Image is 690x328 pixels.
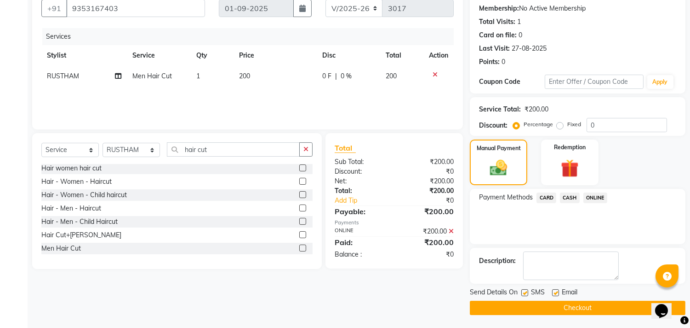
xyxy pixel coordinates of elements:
[477,144,521,152] label: Manual Payment
[479,4,676,13] div: No Active Membership
[234,45,317,66] th: Price
[341,71,352,81] span: 0 %
[524,120,553,129] label: Percentage
[328,176,394,186] div: Net:
[41,230,121,240] div: Hair Cut+[PERSON_NAME]
[545,75,643,89] input: Enter Offer / Coupon Code
[555,157,584,180] img: _gift.svg
[479,121,508,130] div: Discount:
[479,17,515,27] div: Total Visits:
[583,193,607,203] span: ONLINE
[191,45,234,66] th: Qty
[394,206,461,217] div: ₹200.00
[479,77,545,87] div: Coupon Code
[502,57,505,67] div: 0
[386,72,397,80] span: 200
[41,164,102,173] div: Hair women hair cut
[317,45,380,66] th: Disc
[196,72,200,80] span: 1
[47,72,79,80] span: RUSTHAM
[328,250,394,259] div: Balance :
[394,227,461,236] div: ₹200.00
[394,167,461,176] div: ₹0
[328,237,394,248] div: Paid:
[132,72,172,80] span: Men Hair Cut
[335,219,454,227] div: Payments
[394,237,461,248] div: ₹200.00
[328,167,394,176] div: Discount:
[239,72,250,80] span: 200
[41,190,127,200] div: Hair - Women - Child haircut
[322,71,331,81] span: 0 F
[335,143,356,153] span: Total
[479,44,510,53] div: Last Visit:
[380,45,423,66] th: Total
[328,227,394,236] div: ONLINE
[554,143,586,152] label: Redemption
[562,287,577,299] span: Email
[479,193,533,202] span: Payment Methods
[405,196,461,205] div: ₹0
[512,44,547,53] div: 27-08-2025
[394,186,461,196] div: ₹200.00
[479,105,521,114] div: Service Total:
[517,17,521,27] div: 1
[525,105,548,114] div: ₹200.00
[560,193,580,203] span: CASH
[328,206,394,217] div: Payable:
[423,45,454,66] th: Action
[647,75,673,89] button: Apply
[328,196,405,205] a: Add Tip
[531,287,545,299] span: SMS
[394,250,461,259] div: ₹0
[41,204,101,213] div: Hair - Men - Haircut
[335,71,337,81] span: |
[42,28,461,45] div: Services
[127,45,191,66] th: Service
[536,193,556,203] span: CARD
[41,45,127,66] th: Stylist
[328,157,394,167] div: Sub Total:
[651,291,681,319] iframe: chat widget
[479,256,516,266] div: Description:
[167,142,300,157] input: Search or Scan
[41,217,118,227] div: Hair - Men - Child Haircut
[479,4,519,13] div: Membership:
[567,120,581,129] label: Fixed
[479,30,517,40] div: Card on file:
[394,176,461,186] div: ₹200.00
[479,57,500,67] div: Points:
[470,287,518,299] span: Send Details On
[41,177,112,187] div: Hair - Women - Haircut
[328,186,394,196] div: Total:
[470,301,685,315] button: Checkout
[394,157,461,167] div: ₹200.00
[485,158,512,178] img: _cash.svg
[41,244,81,253] div: Men Hair Cut
[519,30,522,40] div: 0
